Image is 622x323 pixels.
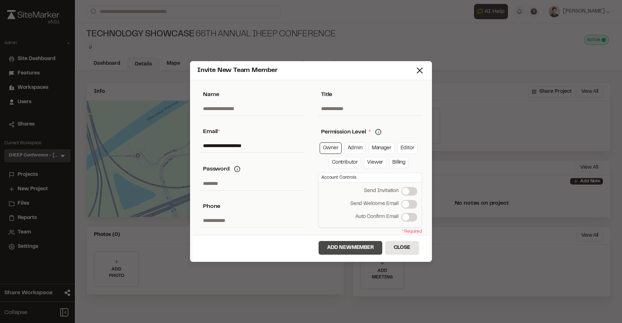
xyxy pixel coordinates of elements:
[329,157,361,168] a: Contributor
[200,164,304,174] div: Password
[320,142,341,154] a: Owner
[200,202,304,211] div: Phone
[200,127,304,136] div: Email
[318,127,422,137] div: Permission Level
[319,173,422,183] p: Account Controls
